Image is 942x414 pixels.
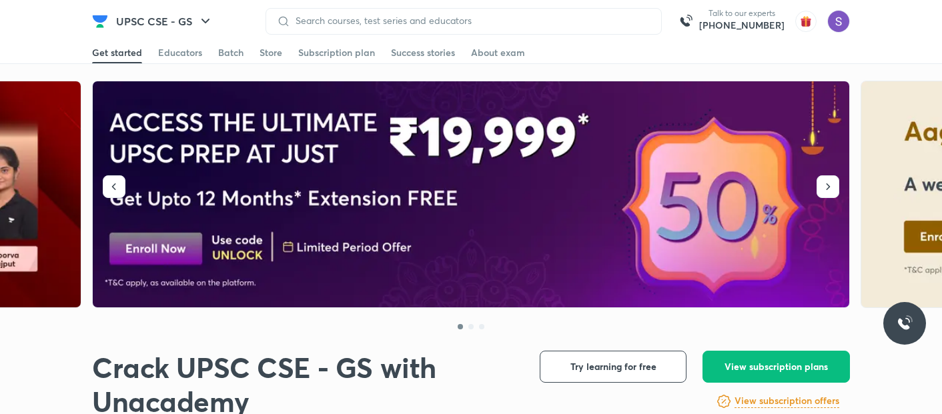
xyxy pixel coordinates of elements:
a: Subscription plan [298,42,375,63]
div: About exam [471,46,525,59]
button: View subscription plans [702,351,850,383]
img: Satnam Singh [827,10,850,33]
a: About exam [471,42,525,63]
div: Success stories [391,46,455,59]
a: Educators [158,42,202,63]
a: View subscription offers [735,393,839,409]
img: Company Logo [92,13,108,29]
div: Store [260,46,282,59]
div: Get started [92,46,142,59]
h6: View subscription offers [735,394,839,408]
span: Try learning for free [570,360,656,373]
a: Success stories [391,42,455,63]
div: Batch [218,46,244,59]
img: ttu [897,315,913,331]
a: Batch [218,42,244,63]
img: call-us [672,8,699,35]
div: Subscription plan [298,46,375,59]
a: Store [260,42,282,63]
a: Get started [92,42,142,63]
a: [PHONE_NUMBER] [699,19,785,32]
input: Search courses, test series and educators [290,15,650,26]
p: Talk to our experts [699,8,785,19]
img: avatar [795,11,817,32]
button: UPSC CSE - GS [108,8,221,35]
span: View subscription plans [725,360,828,373]
div: Educators [158,46,202,59]
button: Try learning for free [540,351,686,383]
